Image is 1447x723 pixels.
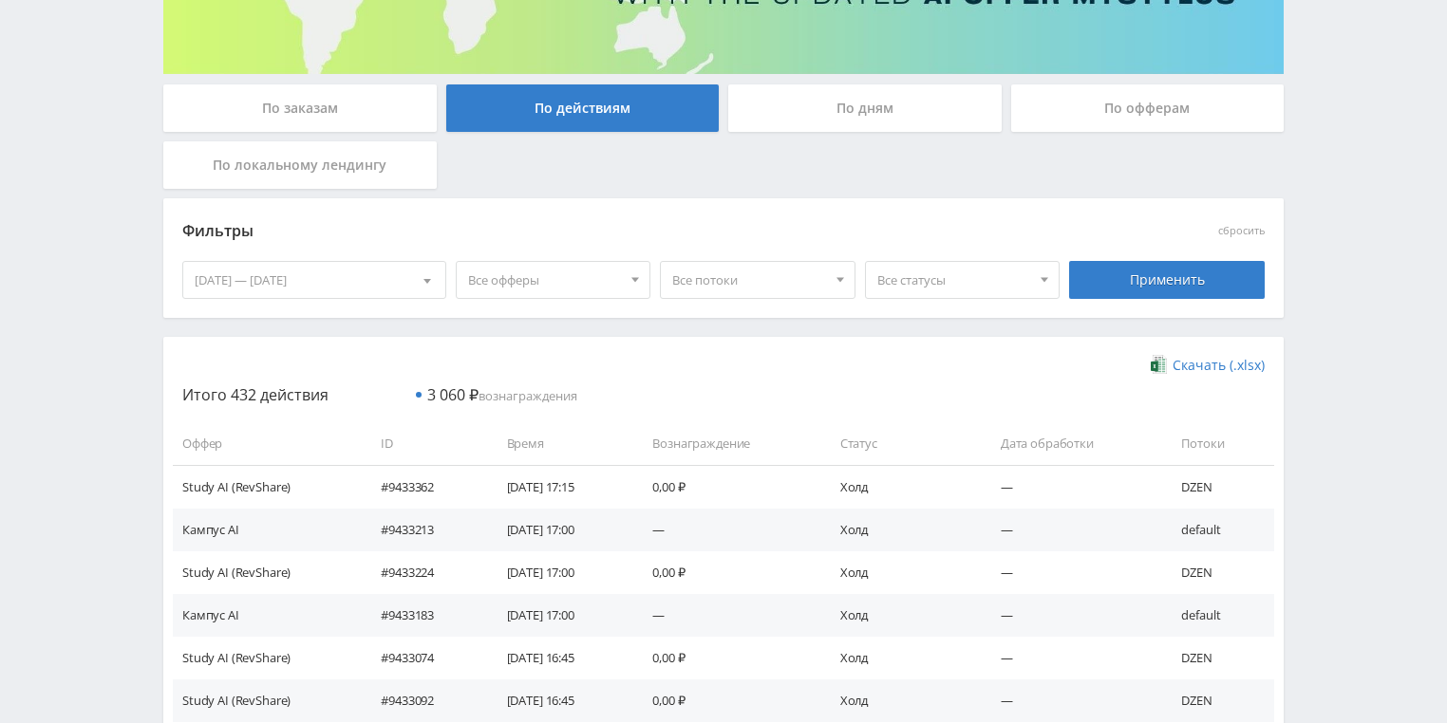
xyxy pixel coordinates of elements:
[488,465,634,508] td: [DATE] 17:15
[362,465,487,508] td: #9433362
[1011,84,1285,132] div: По офферам
[446,84,720,132] div: По действиям
[821,509,982,551] td: Холд
[1162,679,1274,722] td: DZEN
[982,422,1163,465] td: Дата обработки
[633,594,820,637] td: —
[427,387,577,404] span: вознаграждения
[1069,261,1265,299] div: Применить
[982,551,1163,594] td: —
[877,262,1031,298] span: Все статусы
[982,594,1163,637] td: —
[488,422,634,465] td: Время
[427,384,479,405] span: 3 060 ₽
[982,637,1163,679] td: —
[182,217,992,246] div: Фильтры
[468,262,622,298] span: Все офферы
[1162,465,1274,508] td: DZEN
[362,551,487,594] td: #9433224
[982,465,1163,508] td: —
[1162,594,1274,637] td: default
[1162,422,1274,465] td: Потоки
[173,551,362,594] td: Study AI (RevShare)
[633,679,820,722] td: 0,00 ₽
[362,509,487,551] td: #9433213
[173,509,362,551] td: Кампус AI
[488,509,634,551] td: [DATE] 17:00
[163,141,437,189] div: По локальному лендингу
[173,465,362,508] td: Study AI (RevShare)
[362,422,487,465] td: ID
[1151,356,1265,375] a: Скачать (.xlsx)
[173,594,362,637] td: Кампус AI
[488,551,634,594] td: [DATE] 17:00
[183,262,445,298] div: [DATE] — [DATE]
[821,594,982,637] td: Холд
[488,679,634,722] td: [DATE] 16:45
[821,551,982,594] td: Холд
[1151,355,1167,374] img: xlsx
[488,594,634,637] td: [DATE] 17:00
[362,594,487,637] td: #9433183
[633,551,820,594] td: 0,00 ₽
[821,422,982,465] td: Статус
[173,637,362,679] td: Study AI (RevShare)
[173,422,362,465] td: Оффер
[728,84,1002,132] div: По дням
[182,384,329,405] span: Итого 432 действия
[633,637,820,679] td: 0,00 ₽
[982,509,1163,551] td: —
[982,679,1163,722] td: —
[633,509,820,551] td: —
[1162,551,1274,594] td: DZEN
[821,679,982,722] td: Холд
[1218,225,1265,237] button: сбросить
[672,262,826,298] span: Все потоки
[1173,358,1265,373] span: Скачать (.xlsx)
[633,422,820,465] td: Вознаграждение
[821,637,982,679] td: Холд
[821,465,982,508] td: Холд
[163,84,437,132] div: По заказам
[633,465,820,508] td: 0,00 ₽
[362,637,487,679] td: #9433074
[488,637,634,679] td: [DATE] 16:45
[362,679,487,722] td: #9433092
[1162,637,1274,679] td: DZEN
[173,679,362,722] td: Study AI (RevShare)
[1162,509,1274,551] td: default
